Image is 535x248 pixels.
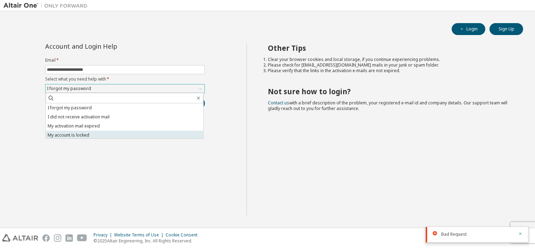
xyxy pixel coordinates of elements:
button: Login [452,23,485,35]
div: Account and Login Help [45,43,173,49]
div: Privacy [93,232,114,238]
h2: Other Tips [268,43,511,53]
img: altair_logo.svg [2,234,38,242]
label: Select what you need help with [45,76,205,82]
li: Please verify that the links in the activation e-mails are not expired. [268,68,511,74]
li: Please check for [EMAIL_ADDRESS][DOMAIN_NAME] mails in your junk or spam folder. [268,62,511,68]
img: youtube.svg [77,234,87,242]
h2: Not sure how to login? [268,87,511,96]
li: I forgot my password [46,103,203,112]
p: © 2025 Altair Engineering, Inc. All Rights Reserved. [93,238,202,244]
a: Contact us [268,100,289,106]
li: Clear your browser cookies and local storage, if you continue experiencing problems. [268,57,511,62]
div: I forgot my password [46,84,204,93]
label: Email [45,57,205,63]
div: Website Terms of Use [114,232,166,238]
img: Altair One [4,2,91,9]
div: Cookie Consent [166,232,202,238]
img: linkedin.svg [65,234,73,242]
span: with a brief description of the problem, your registered e-mail id and company details. Our suppo... [268,100,507,111]
button: Sign Up [489,23,523,35]
span: Bad Request [441,232,467,237]
img: facebook.svg [42,234,50,242]
img: instagram.svg [54,234,61,242]
div: I forgot my password [46,85,92,92]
